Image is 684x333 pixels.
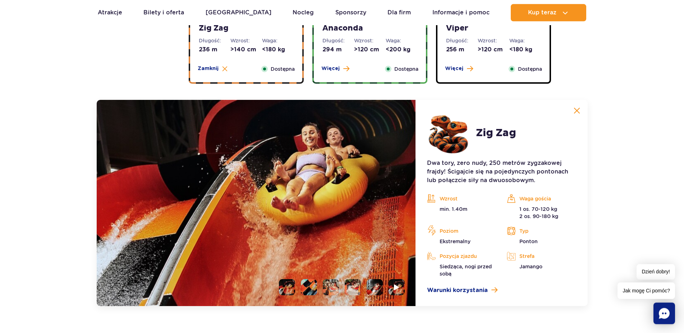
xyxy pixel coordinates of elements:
[199,46,230,54] dd: 236 m
[387,4,411,21] a: Dla firm
[507,226,576,236] p: Typ
[321,65,340,72] span: Więcej
[143,4,184,21] a: Bilety i oferta
[427,238,496,245] p: Ekstremalny
[445,65,463,72] span: Więcej
[322,46,354,54] dd: 294 m
[335,4,366,21] a: Sponsorzy
[293,4,314,21] a: Nocleg
[507,263,576,270] p: Jamango
[386,46,417,54] dd: <200 kg
[509,37,541,44] dt: Waga:
[427,193,496,204] p: Wzrost
[354,37,386,44] dt: Wzrost:
[653,302,675,324] div: Chat
[427,263,496,277] p: Siedząca, nogi przed sobą
[322,23,417,33] strong: Anaconda
[427,286,488,295] span: Warunki korzystania
[432,4,490,21] a: Informacje i pomoc
[386,37,417,44] dt: Waga:
[478,46,509,54] dd: >120 cm
[199,37,230,44] dt: Długość:
[637,264,675,279] span: Dzień dobry!
[262,37,294,44] dt: Waga:
[198,65,228,72] button: Zamknij
[321,65,349,72] button: Więcej
[445,65,473,72] button: Więcej
[427,226,496,236] p: Poziom
[518,65,542,73] span: Dostępna
[354,46,386,54] dd: >120 cm
[271,65,295,73] span: Dostępna
[478,37,509,44] dt: Wzrost:
[427,159,576,185] p: Dwa tory, zero nudy, 250 metrów zygzakowej frajdy! Ścigajcie się na pojedynczych pontonach lub po...
[507,205,576,220] p: 1 os. 70-120 kg 2 os. 90-180 kg
[198,65,219,72] span: Zamknij
[446,23,541,33] strong: Viper
[476,126,516,139] h2: Zig Zag
[507,238,576,245] p: Ponton
[511,4,586,21] button: Kup teraz
[98,4,122,21] a: Atrakcje
[206,4,271,21] a: [GEOGRAPHIC_DATA]
[394,65,418,73] span: Dostępna
[427,286,576,295] a: Warunki korzystania
[528,9,556,16] span: Kup teraz
[507,193,576,204] p: Waga gościa
[322,37,354,44] dt: Długość:
[618,282,675,299] span: Jak mogę Ci pomóc?
[427,111,470,154] img: 683e9d18e24cb188547945.png
[262,46,294,54] dd: <180 kg
[230,46,262,54] dd: >140 cm
[427,251,496,262] p: Pozycja zjazdu
[446,37,478,44] dt: Długość:
[446,46,478,54] dd: 256 m
[230,37,262,44] dt: Wzrost:
[507,251,576,262] p: Strefa
[199,23,294,33] strong: Zig Zag
[509,46,541,54] dd: <180 kg
[427,205,496,213] p: min. 1.40m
